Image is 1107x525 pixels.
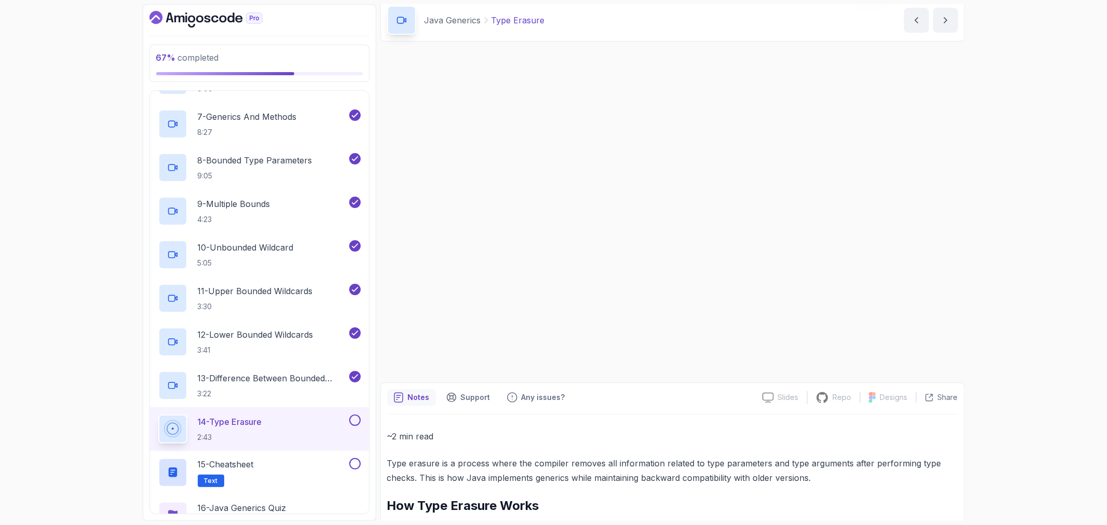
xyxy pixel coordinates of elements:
p: 3:22 [198,389,347,399]
p: 7 - Generics And Methods [198,110,297,123]
p: 3:30 [198,301,313,312]
p: Type Erasure [491,14,545,26]
button: 8-Bounded Type Parameters9:05 [158,153,361,182]
span: 67 % [156,52,176,63]
p: 8:27 [198,127,297,137]
p: 3:41 [198,345,313,355]
p: 5:05 [198,258,294,268]
p: Designs [880,392,908,403]
button: 12-Lower Bounded Wildcards3:41 [158,327,361,356]
p: 14 - Type Erasure [198,416,262,428]
button: Feedback button [501,389,571,406]
button: notes button [387,389,436,406]
button: 13-Difference Between Bounded Type Parameters And Wildcards3:22 [158,371,361,400]
p: 13 - Difference Between Bounded Type Parameters And Wildcards [198,372,347,384]
span: Text [204,477,218,485]
p: 2:43 [198,432,262,443]
p: Repo [833,392,852,403]
button: previous content [904,8,929,33]
p: Notes [408,392,430,403]
p: 8 - Bounded Type Parameters [198,154,312,167]
p: 16 - Java Generics Quiz [198,502,286,514]
button: 9-Multiple Bounds4:23 [158,197,361,226]
p: 9:05 [198,171,312,181]
p: Any issues? [522,392,565,403]
p: Type erasure is a process where the compiler removes all information related to type parameters a... [387,456,958,485]
p: Support [461,392,490,403]
button: 15-CheatsheetText [158,458,361,487]
h2: How Type Erasure Works [387,498,958,514]
p: Slides [778,392,799,403]
p: 10 - Unbounded Wildcard [198,241,294,254]
p: 12 - Lower Bounded Wildcards [198,328,313,341]
p: Java Generics [425,14,481,26]
button: 7-Generics And Methods8:27 [158,109,361,139]
a: Dashboard [149,11,286,27]
button: Share [916,392,958,403]
span: completed [156,52,219,63]
p: Share [938,392,958,403]
p: 11 - Upper Bounded Wildcards [198,285,313,297]
p: 4:23 [198,214,270,225]
button: Support button [440,389,497,406]
button: next content [933,8,958,33]
button: 14-Type Erasure2:43 [158,415,361,444]
p: 15 - Cheatsheet [198,458,254,471]
button: 10-Unbounded Wildcard5:05 [158,240,361,269]
button: 11-Upper Bounded Wildcards3:30 [158,284,361,313]
p: 9 - Multiple Bounds [198,198,270,210]
p: ~2 min read [387,429,958,444]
